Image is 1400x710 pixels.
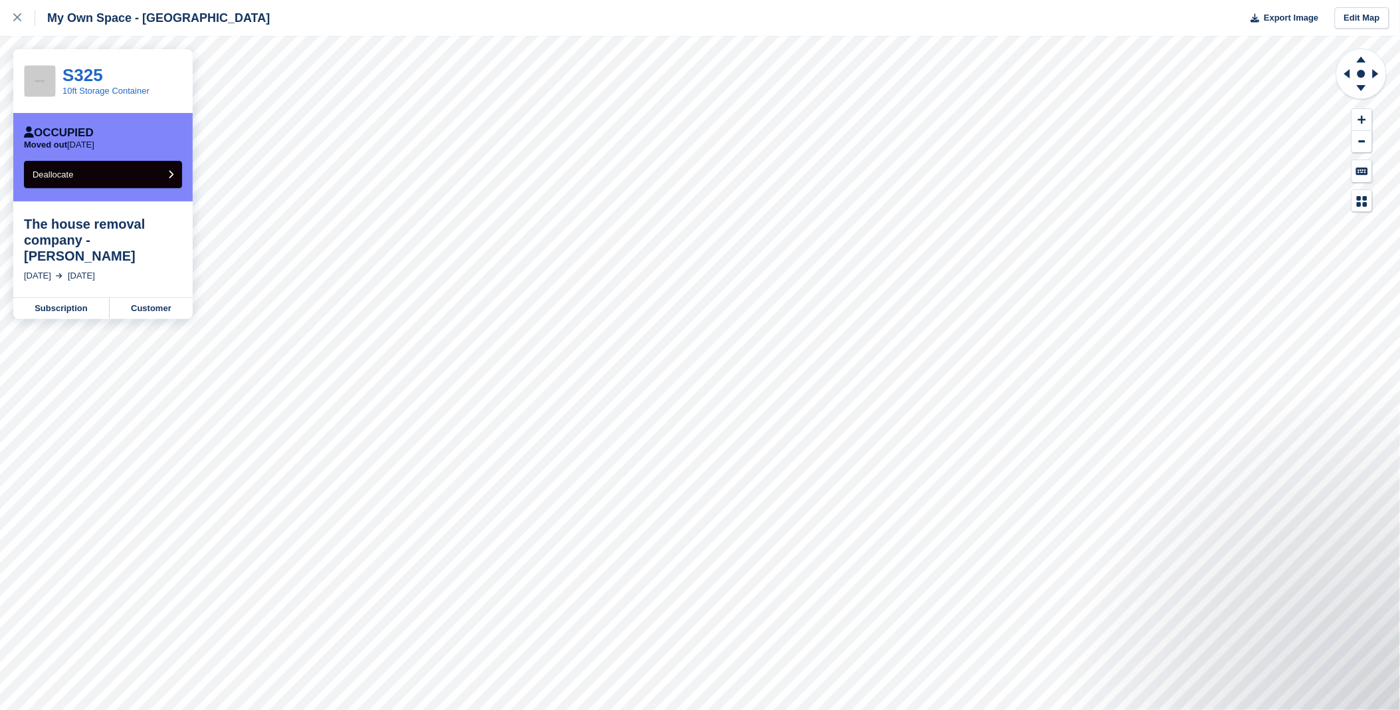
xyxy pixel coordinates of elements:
[33,170,73,179] span: Deallocate
[62,86,150,96] a: 10ft Storage Container
[56,273,62,279] img: arrow-right-light-icn-cde0832a797a2874e46488d9cf13f60e5c3a73dbe684e267c42b8395dfbc2abf.svg
[24,140,94,150] p: [DATE]
[1243,7,1319,29] button: Export Image
[1352,131,1372,153] button: Zoom Out
[1352,109,1372,131] button: Zoom In
[13,298,110,319] a: Subscription
[24,216,182,264] div: The house removal company - [PERSON_NAME]
[110,298,193,319] a: Customer
[1335,7,1389,29] a: Edit Map
[24,161,182,188] button: Deallocate
[1352,190,1372,212] button: Map Legend
[68,269,95,283] div: [DATE]
[1264,11,1318,25] span: Export Image
[1352,160,1372,182] button: Keyboard Shortcuts
[24,269,51,283] div: [DATE]
[35,10,270,26] div: My Own Space - [GEOGRAPHIC_DATA]
[25,66,55,96] img: 256x256-placeholder-a091544baa16b46aadf0b611073c37e8ed6a367829ab441c3b0103e7cf8a5b1b.png
[62,65,103,85] a: S325
[24,126,94,140] div: Occupied
[24,140,67,150] span: Moved out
